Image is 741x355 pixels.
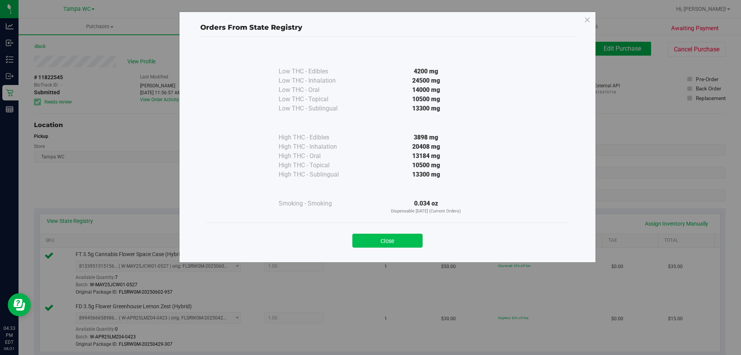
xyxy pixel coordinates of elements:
[356,199,496,215] div: 0.034 oz
[356,151,496,161] div: 13184 mg
[352,234,423,248] button: Close
[279,142,356,151] div: High THC - Inhalation
[279,199,356,208] div: Smoking - Smoking
[279,95,356,104] div: Low THC - Topical
[356,85,496,95] div: 14000 mg
[356,161,496,170] div: 10500 mg
[356,67,496,76] div: 4200 mg
[279,170,356,179] div: High THC - Sublingual
[279,133,356,142] div: High THC - Edibles
[279,76,356,85] div: Low THC - Inhalation
[8,293,31,316] iframe: Resource center
[356,104,496,113] div: 13300 mg
[356,170,496,179] div: 13300 mg
[279,161,356,170] div: High THC - Topical
[279,151,356,161] div: High THC - Oral
[356,208,496,215] p: Dispensable [DATE] (Current Orders)
[279,67,356,76] div: Low THC - Edibles
[356,142,496,151] div: 20408 mg
[356,76,496,85] div: 24500 mg
[356,133,496,142] div: 3898 mg
[356,95,496,104] div: 10500 mg
[279,85,356,95] div: Low THC - Oral
[200,23,302,32] span: Orders From State Registry
[279,104,356,113] div: Low THC - Sublingual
